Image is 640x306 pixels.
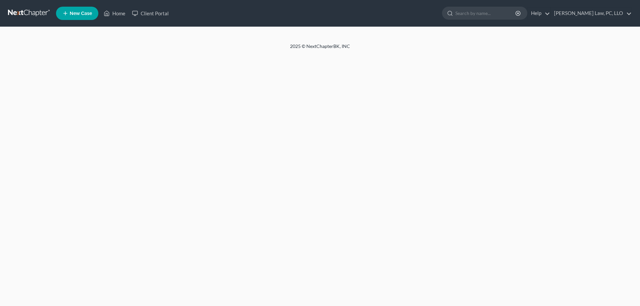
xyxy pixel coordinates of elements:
[455,7,516,19] input: Search by name...
[130,43,510,55] div: 2025 © NextChapterBK, INC
[551,7,632,19] a: [PERSON_NAME] Law, PC, LLO
[129,7,172,19] a: Client Portal
[70,11,92,16] span: New Case
[100,7,129,19] a: Home
[528,7,550,19] a: Help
